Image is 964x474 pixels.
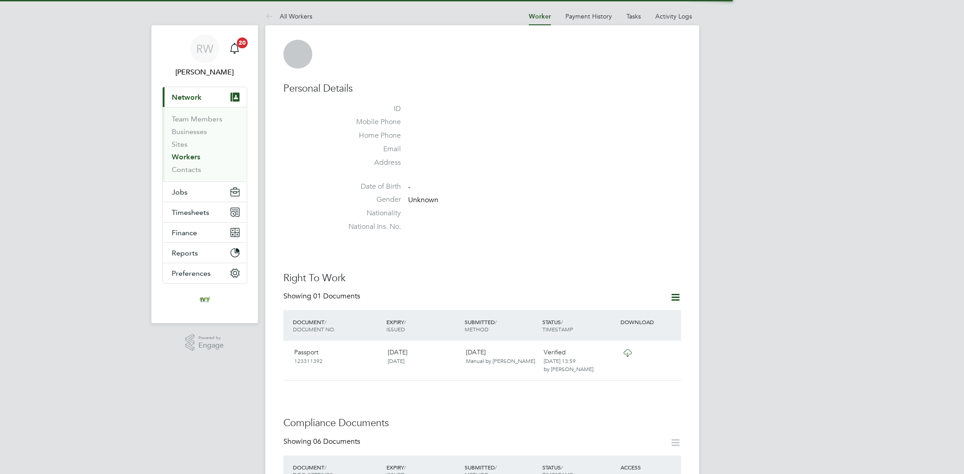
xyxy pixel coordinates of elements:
span: METHOD [465,325,489,333]
a: Contacts [172,165,201,174]
label: Gender [338,195,401,204]
img: ivyresourcegroup-logo-retina.png [198,293,212,307]
button: Reports [163,243,247,263]
span: 06 Documents [313,437,360,446]
h3: Right To Work [283,272,681,285]
a: 20 [226,34,244,63]
h3: Compliance Documents [283,417,681,430]
div: DOCUMENT [291,314,384,337]
span: Powered by [198,334,224,342]
span: 01 Documents [313,292,360,301]
a: Team Members [172,115,222,123]
div: Network [163,107,247,181]
div: Showing [283,292,362,301]
span: / [561,464,563,471]
a: RW[PERSON_NAME] [162,34,247,78]
div: Passport [291,344,384,368]
button: Finance [163,223,247,242]
button: Timesheets [163,202,247,222]
span: by [PERSON_NAME]. [544,365,595,372]
label: Email [338,144,401,154]
a: Go to home page [162,293,247,307]
span: Rob Winchle [162,67,247,78]
div: EXPIRY [384,314,462,337]
label: ID [338,104,401,114]
label: National Ins. No. [338,222,401,232]
label: Address [338,158,401,167]
span: Engage [198,342,224,349]
a: Tasks [626,12,641,20]
span: Jobs [172,188,188,196]
button: Jobs [163,182,247,202]
a: Payment History [565,12,612,20]
a: Powered byEngage [185,334,224,351]
span: [DATE] 13:59 [544,357,576,364]
a: All Workers [265,12,312,20]
button: Preferences [163,263,247,283]
div: SUBMITTED [462,314,541,337]
span: Reports [172,249,198,257]
a: Worker [529,13,551,20]
span: 123311392 [294,357,323,364]
div: [DATE] [462,344,541,368]
div: [DATE] [384,344,462,368]
span: / [561,318,563,325]
span: Network [172,93,202,102]
span: Timesheets [172,208,209,217]
label: Home Phone [338,131,401,140]
button: Network [163,87,247,107]
span: / [324,464,326,471]
span: [DATE] [388,357,404,364]
div: Showing [283,437,362,446]
span: - [408,182,410,191]
span: Unknown [408,196,438,205]
span: Finance [172,228,197,237]
span: TIMESTAMP [542,325,573,333]
span: / [495,464,497,471]
a: Sites [172,140,188,149]
a: Workers [172,153,200,161]
span: / [495,318,497,325]
h3: Personal Details [283,82,681,95]
label: Nationality [338,209,401,218]
div: STATUS [540,314,618,337]
span: RW [196,43,213,55]
span: Verified [544,348,566,356]
div: DOWNLOAD [618,314,681,330]
label: Mobile Phone [338,117,401,127]
nav: Main navigation [151,25,258,323]
label: Date of Birth [338,182,401,191]
span: Preferences [172,269,211,278]
span: 20 [237,37,248,48]
span: DOCUMENT NO. [293,325,335,333]
a: Businesses [172,127,207,136]
a: Activity Logs [655,12,692,20]
span: / [404,318,406,325]
span: ISSUED [386,325,405,333]
span: / [404,464,406,471]
span: Manual by [PERSON_NAME]. [466,357,536,364]
span: / [324,318,326,325]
